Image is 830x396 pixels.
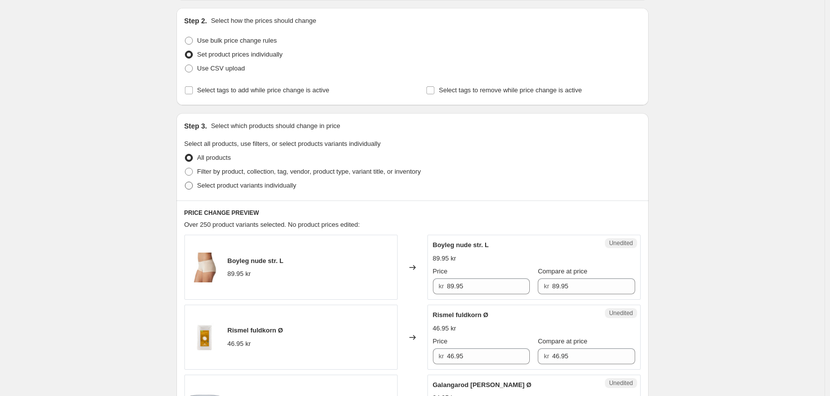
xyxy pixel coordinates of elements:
span: kr [544,282,549,290]
h2: Step 3. [184,121,207,131]
h6: PRICE CHANGE PREVIEW [184,209,641,217]
span: Price [433,337,448,345]
div: 46.95 kr [433,324,456,333]
span: Compare at price [538,337,587,345]
span: Boyleg nude str. L [433,241,489,249]
span: Select tags to add while price change is active [197,86,330,94]
span: Use CSV upload [197,65,245,72]
span: Galangarod [PERSON_NAME] Ø [433,381,532,389]
span: Filter by product, collection, tag, vendor, product type, variant title, or inventory [197,168,421,175]
div: 46.95 kr [228,339,251,349]
span: Unedited [609,239,633,247]
div: 89.95 kr [228,269,251,279]
span: kr [544,352,549,360]
span: Unedited [609,309,633,317]
div: 89.95 kr [433,254,456,264]
p: Select how the prices should change [211,16,316,26]
span: Rismel fuldkorn Ø [228,327,283,334]
span: Select tags to remove while price change is active [439,86,582,94]
img: e0c75380-5e19-4308-b032-c98ccb12f933_80x.jpg [190,323,220,352]
span: Use bulk price change rules [197,37,277,44]
span: Select product variants individually [197,182,296,189]
span: Select all products, use filters, or select products variants individually [184,140,381,147]
span: kr [439,282,444,290]
h2: Step 2. [184,16,207,26]
span: Set product prices individually [197,51,283,58]
img: 6f4eb824-7b16-4fa4-a8c4-27ff557a45c1_80x.jpg [190,253,220,282]
span: All products [197,154,231,161]
span: Price [433,267,448,275]
span: Boyleg nude str. L [228,257,284,264]
span: Over 250 product variants selected. No product prices edited: [184,221,360,228]
span: Compare at price [538,267,587,275]
span: kr [439,352,444,360]
span: Unedited [609,379,633,387]
span: Rismel fuldkorn Ø [433,311,489,319]
p: Select which products should change in price [211,121,340,131]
